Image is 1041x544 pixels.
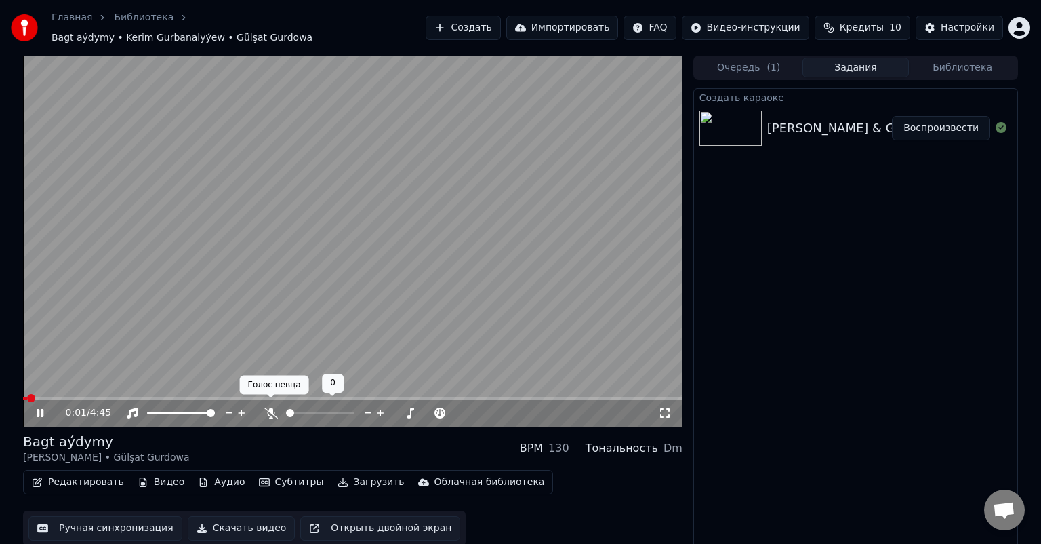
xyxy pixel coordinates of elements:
button: Субтитры [253,473,329,492]
div: Открытый чат [984,490,1025,530]
button: Редактировать [26,473,129,492]
div: Голос певца [240,376,309,395]
button: Видео [132,473,190,492]
button: Создать [426,16,500,40]
button: Воспроизвести [892,116,990,140]
span: Кредиты [840,21,884,35]
button: Загрузить [332,473,410,492]
button: Очередь [695,58,802,77]
img: youka [11,14,38,41]
nav: breadcrumb [52,11,426,45]
span: 10 [889,21,901,35]
a: Главная [52,11,92,24]
div: BPM [520,440,543,456]
div: [PERSON_NAME] • Gülşat Gurdowa [23,451,190,465]
button: Видео-инструкции [682,16,809,40]
div: Облачная библиотека [434,475,545,489]
button: Задания [802,58,910,77]
div: Тональность [586,440,658,456]
span: 0:01 [66,406,87,420]
div: Настройки [941,21,994,35]
div: Создать караоке [694,89,1017,105]
span: 4:45 [90,406,111,420]
button: FAQ [624,16,676,40]
div: 130 [548,440,569,456]
button: Открыть двойной экран [300,516,460,541]
div: Bagt aýdymy [23,432,190,451]
div: / [66,406,98,420]
div: 0 [322,374,344,393]
button: Настройки [916,16,1003,40]
div: Dm [664,440,682,456]
a: Библиотека [114,11,173,24]
button: Кредиты10 [815,16,910,40]
button: Аудио [192,473,250,492]
span: Bagt aýdymy • Kerim Gurbanalyýew • Gülşat Gurdowa [52,31,312,45]
span: ( 1 ) [767,61,780,75]
button: Импортировать [506,16,619,40]
button: Библиотека [909,58,1016,77]
button: Скачать видео [188,516,295,541]
button: Ручная синхронизация [28,516,182,541]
